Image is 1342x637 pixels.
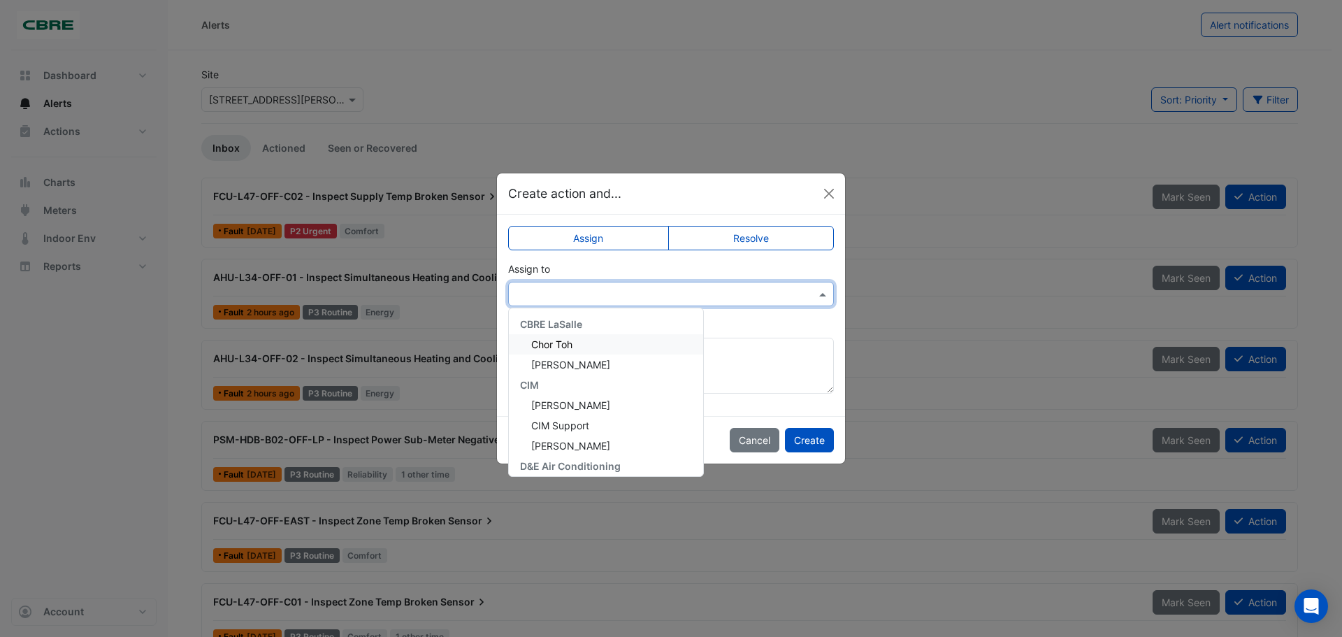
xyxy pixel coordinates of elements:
[730,428,779,452] button: Cancel
[508,308,704,477] ng-dropdown-panel: Options list
[531,399,610,411] span: [PERSON_NAME]
[531,420,589,431] span: CIM Support
[520,318,582,330] span: CBRE LaSalle
[818,183,839,204] button: Close
[531,440,610,452] span: [PERSON_NAME]
[1294,589,1328,623] div: Open Intercom Messenger
[508,185,621,203] h5: Create action and...
[520,460,621,472] span: D&E Air Conditioning
[785,428,834,452] button: Create
[668,226,835,250] label: Resolve
[520,379,539,391] span: CIM
[508,262,550,276] label: Assign to
[531,359,610,371] span: [PERSON_NAME]
[531,338,572,350] span: Chor Toh
[508,226,669,250] label: Assign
